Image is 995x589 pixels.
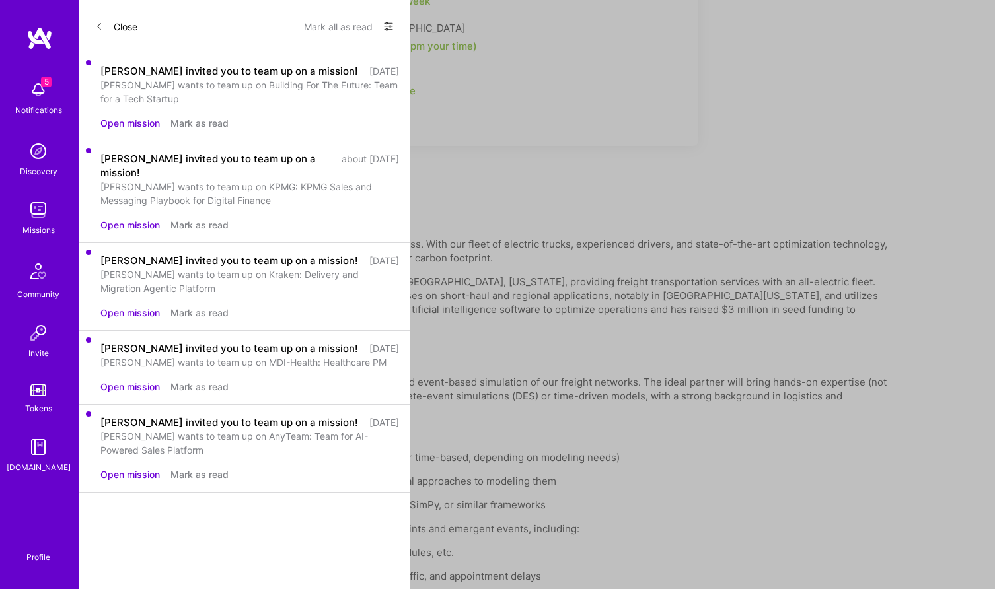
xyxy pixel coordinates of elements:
[25,138,52,164] img: discovery
[100,116,160,130] button: Open mission
[100,78,399,106] div: [PERSON_NAME] wants to team up on Building For The Future: Team for a Tech Startup
[100,180,399,207] div: [PERSON_NAME] wants to team up on KPMG: KPMG Sales and Messaging Playbook for Digital Finance
[100,415,357,429] div: [PERSON_NAME] invited you to team up on a mission!
[25,197,52,223] img: teamwork
[369,64,399,78] div: [DATE]
[22,223,55,237] div: Missions
[25,434,52,460] img: guide book
[170,218,229,232] button: Mark as read
[25,401,52,415] div: Tokens
[100,218,160,232] button: Open mission
[369,341,399,355] div: [DATE]
[369,415,399,429] div: [DATE]
[170,468,229,481] button: Mark as read
[17,287,59,301] div: Community
[170,380,229,394] button: Mark as read
[100,429,399,457] div: [PERSON_NAME] wants to team up on AnyTeam: Team for AI-Powered Sales Platform
[170,116,229,130] button: Mark as read
[26,550,50,563] div: Profile
[25,77,52,103] img: bell
[369,254,399,267] div: [DATE]
[100,64,357,78] div: [PERSON_NAME] invited you to team up on a mission!
[95,16,137,37] button: Close
[22,256,54,287] img: Community
[15,103,62,117] div: Notifications
[342,152,399,180] div: about [DATE]
[100,254,357,267] div: [PERSON_NAME] invited you to team up on a mission!
[170,306,229,320] button: Mark as read
[100,355,399,369] div: [PERSON_NAME] wants to team up on MDI-Health: Healthcare PM
[100,152,334,180] div: [PERSON_NAME] invited you to team up on a mission!
[100,306,160,320] button: Open mission
[7,460,71,474] div: [DOMAIN_NAME]
[100,267,399,295] div: [PERSON_NAME] wants to team up on Kraken: Delivery and Migration Agentic Platform
[26,26,53,50] img: logo
[41,77,52,87] span: 5
[100,341,357,355] div: [PERSON_NAME] invited you to team up on a mission!
[25,320,52,346] img: Invite
[22,536,55,563] a: Profile
[304,16,373,37] button: Mark all as read
[28,346,49,360] div: Invite
[20,164,57,178] div: Discovery
[100,380,160,394] button: Open mission
[30,384,46,396] img: tokens
[100,468,160,481] button: Open mission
